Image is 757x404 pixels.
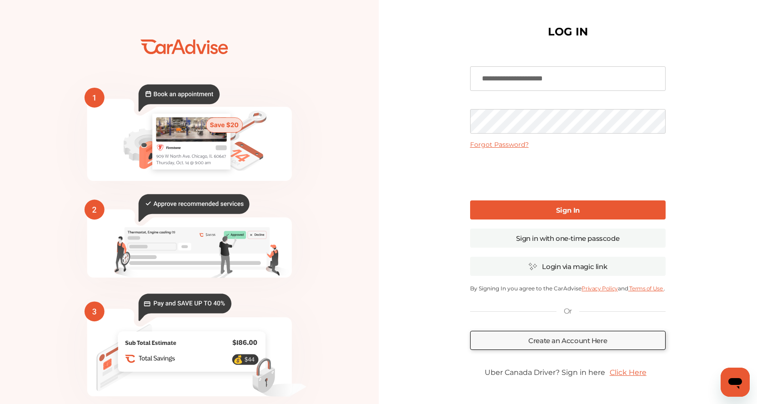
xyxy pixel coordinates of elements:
a: Forgot Password? [470,140,529,149]
a: Terms of Use [628,285,664,292]
a: Sign in with one-time passcode [470,229,666,248]
a: Click Here [605,364,651,381]
a: Login via magic link [470,257,666,276]
p: Or [564,306,572,316]
span: Uber Canada Driver? Sign in here [485,368,605,377]
b: Sign In [556,206,580,214]
iframe: reCAPTCHA [499,156,637,191]
a: Create an Account Here [470,331,666,350]
iframe: Button to launch messaging window [721,368,750,397]
h1: LOG IN [548,27,588,36]
a: Privacy Policy [582,285,617,292]
a: Sign In [470,200,666,219]
p: By Signing In you agree to the CarAdvise and . [470,285,666,292]
text: 💰 [233,355,243,364]
img: magic_icon.32c66aac.svg [528,262,537,271]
